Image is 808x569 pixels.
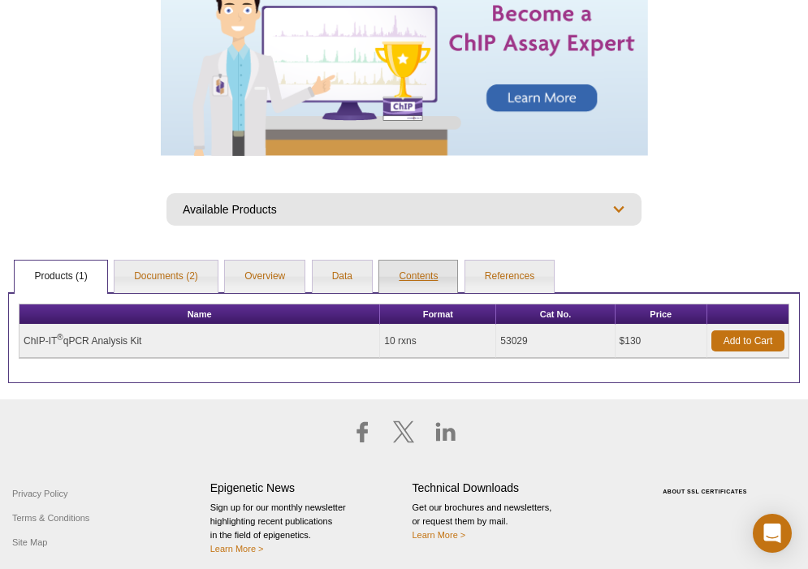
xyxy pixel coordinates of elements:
[616,304,707,325] th: Price
[496,325,615,358] td: 53029
[496,304,615,325] th: Cat No.
[210,544,264,554] a: Learn More >
[19,325,380,358] td: ChIP-IT qPCR Analysis Kit
[711,330,784,351] a: Add to Cart
[210,501,396,556] p: Sign up for our monthly newsletter highlighting recent publications in the field of epigenetics.
[753,514,792,553] div: Open Intercom Messenger
[413,530,466,540] a: Learn More >
[380,325,496,358] td: 10 rxns
[663,489,747,494] a: ABOUT SSL CERTIFICATES
[225,261,305,293] a: Overview
[210,481,396,495] h4: Epigenetic News
[413,481,598,495] h4: Technical Downloads
[380,304,496,325] th: Format
[413,501,598,542] p: Get our brochures and newsletters, or request them by mail.
[8,481,71,506] a: Privacy Policy
[115,261,218,293] a: Documents (2)
[19,304,380,325] th: Name
[8,530,51,554] a: Site Map
[8,506,93,530] a: Terms & Conditions
[313,261,372,293] a: Data
[465,261,554,293] a: References
[614,465,800,501] table: Click to Verify - This site chose Symantec SSL for secure e-commerce and confidential communicati...
[15,261,106,293] a: Products (1)
[379,261,457,293] a: Contents
[616,325,707,358] td: $130
[57,333,63,342] sup: ®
